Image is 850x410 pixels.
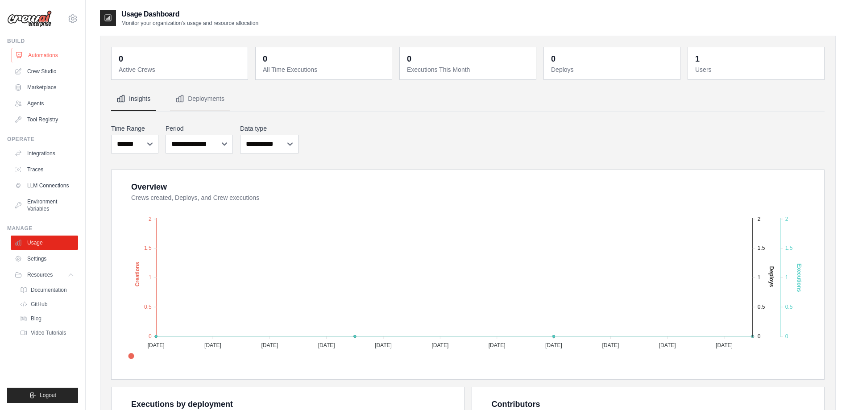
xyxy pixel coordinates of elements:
tspan: 2 [758,216,761,222]
tspan: 1 [149,274,152,281]
a: Automations [12,48,79,62]
tspan: 0.5 [144,304,152,310]
nav: Tabs [111,87,825,111]
tspan: [DATE] [318,342,335,348]
tspan: 1.5 [785,245,793,251]
dt: Crews created, Deploys, and Crew executions [131,193,813,202]
label: Time Range [111,124,158,133]
tspan: 0 [758,333,761,340]
tspan: [DATE] [659,342,676,348]
tspan: 2 [785,216,788,222]
tspan: 1.5 [758,245,765,251]
tspan: 0 [785,333,788,340]
div: 0 [119,53,123,65]
tspan: [DATE] [375,342,392,348]
label: Period [166,124,233,133]
a: Video Tutorials [16,327,78,339]
span: Logout [40,392,56,399]
label: Data type [240,124,299,133]
span: Resources [27,271,53,278]
button: Insights [111,87,156,111]
a: LLM Connections [11,178,78,193]
span: Documentation [31,286,67,294]
dt: All Time Executions [263,65,386,74]
dt: Active Crews [119,65,242,74]
text: Executions [796,263,802,292]
div: Manage [7,225,78,232]
dt: Deploys [551,65,675,74]
h2: Usage Dashboard [121,9,258,20]
span: Video Tutorials [31,329,66,336]
a: Integrations [11,146,78,161]
span: Blog [31,315,41,322]
tspan: [DATE] [204,342,221,348]
tspan: 1 [785,274,788,281]
tspan: [DATE] [148,342,165,348]
span: GitHub [31,301,47,308]
div: Build [7,37,78,45]
dt: Executions This Month [407,65,531,74]
a: Crew Studio [11,64,78,79]
a: Agents [11,96,78,111]
div: Operate [7,136,78,143]
div: 0 [407,53,411,65]
a: Blog [16,312,78,325]
tspan: [DATE] [489,342,506,348]
dt: Users [695,65,819,74]
button: Logout [7,388,78,403]
text: Deploys [768,266,775,287]
tspan: [DATE] [431,342,448,348]
div: 0 [551,53,556,65]
div: 1 [695,53,700,65]
div: 0 [263,53,267,65]
p: Monitor your organization's usage and resource allocation [121,20,258,27]
a: Traces [11,162,78,177]
tspan: 1 [758,274,761,281]
button: Deployments [170,87,230,111]
tspan: 0.5 [785,304,793,310]
tspan: [DATE] [545,342,562,348]
tspan: 1.5 [144,245,152,251]
tspan: 0 [149,333,152,340]
img: Logo [7,10,52,27]
a: Marketplace [11,80,78,95]
a: Tool Registry [11,112,78,127]
a: Settings [11,252,78,266]
div: Overview [131,181,167,193]
a: Environment Variables [11,195,78,216]
tspan: 2 [149,216,152,222]
a: Documentation [16,284,78,296]
a: Usage [11,236,78,250]
tspan: [DATE] [602,342,619,348]
button: Resources [11,268,78,282]
text: Creations [134,262,141,287]
tspan: 0.5 [758,304,765,310]
tspan: [DATE] [716,342,733,348]
a: GitHub [16,298,78,311]
tspan: [DATE] [261,342,278,348]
